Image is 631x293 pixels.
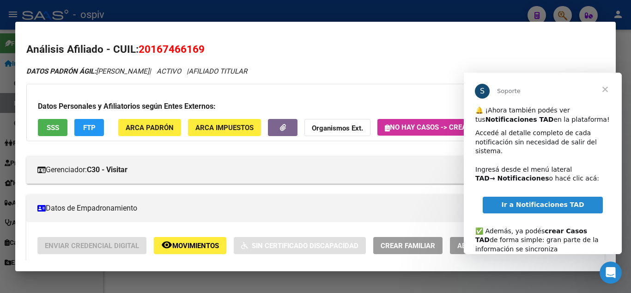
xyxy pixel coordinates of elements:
button: Movimientos [154,237,226,254]
mat-expansion-panel-header: Gerenciador:C30 - Visitar [26,156,605,184]
strong: Organismos Ext. [312,124,363,132]
span: SSS [47,124,59,132]
mat-expansion-panel-header: Datos de Empadronamiento [26,194,605,222]
span: 20167466169 [139,43,205,55]
iframe: Intercom live chat mensaje [464,73,622,254]
span: FTP [83,124,96,132]
button: Organismos Ext. [304,119,370,136]
mat-icon: remove_red_eye [161,239,172,250]
span: Movimientos [172,242,219,250]
span: [PERSON_NAME] [26,67,149,75]
span: No hay casos -> Crear [385,123,471,131]
i: | ACTIVO | [26,67,247,75]
h3: Datos Personales y Afiliatorios según Entes Externos: [38,101,593,112]
span: AFILIADO TITULAR [188,67,247,75]
strong: DATOS PADRÓN ÁGIL: [26,67,96,75]
button: ARCA Padrón [118,119,181,136]
div: ✅ Además, ya podés de forma simple: gran parte de la información se sincroniza automáticamente y ... [12,145,146,208]
iframe: Intercom live chat [600,262,622,284]
span: ARCA Padrón [126,124,174,132]
button: Sin Certificado Discapacidad [234,237,366,254]
button: SSS [38,119,67,136]
button: ABM Rápido [450,237,507,254]
mat-panel-title: Datos de Empadronamiento [37,203,582,214]
button: No hay casos -> Crear [377,119,479,136]
h2: Análisis Afiliado - CUIL: [26,42,605,57]
button: Enviar Credencial Digital [37,237,146,254]
span: Sin Certificado Discapacidad [252,242,358,250]
span: ARCA Impuestos [195,124,254,132]
span: Crear Familiar [381,242,435,250]
button: ARCA Impuestos [188,119,261,136]
span: ABM Rápido [457,242,499,250]
span: Enviar Credencial Digital [45,242,139,250]
button: FTP [74,119,104,136]
mat-panel-title: Gerenciador: [37,164,582,175]
button: Crear Familiar [373,237,443,254]
strong: C30 - Visitar [87,164,127,175]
